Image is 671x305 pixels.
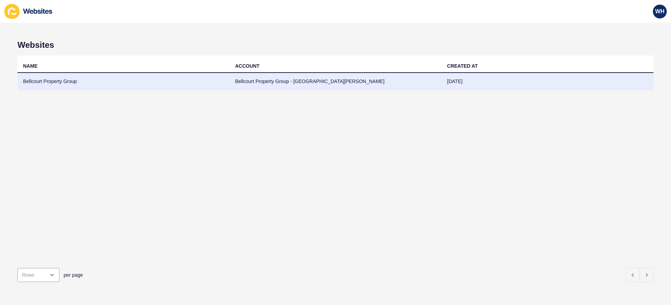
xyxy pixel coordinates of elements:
div: CREATED AT [447,62,478,69]
span: WH [655,8,665,15]
span: per page [64,271,83,278]
td: Bellcourt Property Group - [GEOGRAPHIC_DATA][PERSON_NAME] [230,73,442,90]
h1: Websites [17,40,654,50]
td: [DATE] [441,73,654,90]
div: ACCOUNT [235,62,260,69]
div: NAME [23,62,37,69]
td: Bellcourt Property Group [17,73,230,90]
div: open menu [17,268,59,282]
